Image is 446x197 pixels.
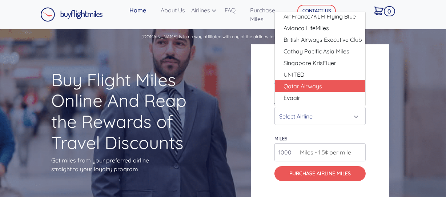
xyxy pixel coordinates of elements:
span: British Airways Executive Club [284,35,362,44]
span: Singapore KrisFlyer [284,59,336,67]
button: CONTACT US [297,5,336,17]
a: Airlines [188,3,222,17]
span: Qatar Airways [284,82,322,91]
button: Purchase Airline Miles [274,166,366,181]
a: About Us [158,3,188,17]
span: Avianca LifeMiles [284,24,329,32]
img: Buy Flight Miles Logo [40,7,103,22]
span: 0 [384,6,395,16]
span: UNITED [284,70,305,79]
span: Evaair [284,93,300,102]
h1: Buy Flight Miles Online And Reap the Rewards of Travel Discounts [51,69,195,153]
button: Select Airline [274,107,366,125]
p: Get miles from your preferred airline straight to your loyalty program [51,156,195,173]
span: Cathay Pacific Asia Miles [284,47,349,56]
a: 0 [371,3,394,18]
span: Air France/KLM Flying Blue [284,12,356,21]
div: Select Airline [279,109,357,123]
a: Purchase Miles [247,3,287,26]
span: Miles - 1.5¢ per mile [296,148,351,157]
label: miles [274,136,287,141]
a: Buy Flight Miles Logo [40,5,103,24]
img: Cart [374,7,383,15]
a: FAQ [222,3,247,17]
a: Home [126,3,158,17]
